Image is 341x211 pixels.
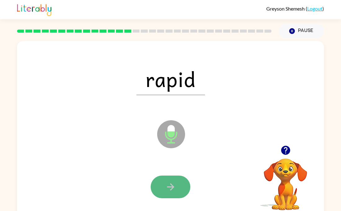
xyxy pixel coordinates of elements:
span: Greyson Shemesh [266,6,306,11]
div: ( ) [266,6,324,11]
video: Your browser must support playing .mp4 files to use Literably. Please try using another browser. [255,149,317,211]
a: Logout [307,6,322,11]
button: Pause [279,24,324,38]
img: Literably [17,2,51,16]
span: rapid [136,63,205,95]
